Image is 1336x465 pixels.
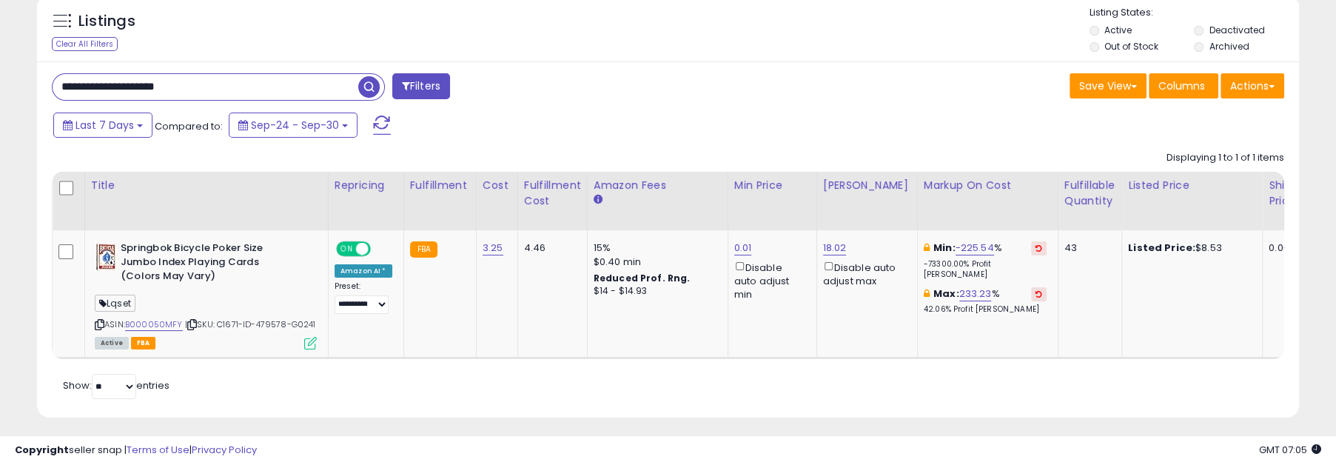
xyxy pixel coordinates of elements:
button: Sep-24 - Sep-30 [229,113,358,138]
a: 18.02 [823,241,847,255]
span: | SKU: C1671-ID-479578-G0241 [185,318,316,330]
div: Min Price [734,178,810,193]
span: Lqset [95,295,135,312]
div: seller snap | | [15,444,257,458]
a: B000050MFY [125,318,183,331]
a: 0.01 [734,241,752,255]
div: Preset: [335,281,392,314]
div: $8.53 [1128,241,1251,255]
span: Compared to: [155,119,223,133]
button: Actions [1221,73,1284,98]
div: ASIN: [95,241,317,347]
div: Clear All Filters [52,37,118,51]
label: Out of Stock [1104,40,1158,53]
button: Last 7 Days [53,113,152,138]
div: % [924,241,1047,279]
div: $0.40 min [594,255,716,269]
span: Sep-24 - Sep-30 [251,118,339,133]
div: 15% [594,241,716,255]
p: Listing States: [1090,6,1299,20]
div: Title [91,178,322,193]
a: 233.23 [959,287,992,301]
b: Listed Price: [1128,241,1195,255]
label: Deactivated [1209,24,1264,36]
label: Active [1104,24,1131,36]
div: Cost [483,178,511,193]
div: 0.00 [1269,241,1293,255]
a: Privacy Policy [192,443,257,457]
div: Ship Price [1269,178,1298,209]
div: Displaying 1 to 1 of 1 items [1167,151,1284,165]
button: Save View [1070,73,1147,98]
span: 2025-10-8 07:05 GMT [1259,443,1321,457]
a: -225.54 [956,241,994,255]
label: Archived [1209,40,1249,53]
div: Disable auto adjust min [734,259,805,301]
b: Min: [933,241,956,255]
button: Filters [392,73,450,99]
span: Show: entries [63,378,169,392]
h5: Listings [78,11,135,32]
p: -73300.00% Profit [PERSON_NAME] [924,259,1047,280]
div: Amazon Fees [594,178,722,193]
span: Columns [1158,78,1205,93]
div: Fulfillment Cost [524,178,581,209]
div: Disable auto adjust max [823,259,906,288]
span: ON [338,243,356,255]
div: Listed Price [1128,178,1256,193]
div: Markup on Cost [924,178,1052,193]
div: Repricing [335,178,397,193]
button: Columns [1149,73,1218,98]
b: Springbok Bicycle Poker Size Jumbo Index Playing Cards (Colors May Vary) [121,241,301,287]
b: Reduced Prof. Rng. [594,272,691,284]
div: Amazon AI * [335,264,392,278]
div: Fulfillable Quantity [1064,178,1115,209]
strong: Copyright [15,443,69,457]
div: 4.46 [524,241,576,255]
div: 43 [1064,241,1110,255]
span: OFF [369,243,392,255]
small: FBA [410,241,437,258]
span: All listings currently available for purchase on Amazon [95,337,129,349]
div: Fulfillment [410,178,470,193]
small: Amazon Fees. [594,193,602,207]
span: FBA [131,337,156,349]
a: Terms of Use [127,443,189,457]
p: 42.06% Profit [PERSON_NAME] [924,304,1047,315]
div: % [924,287,1047,315]
th: The percentage added to the cost of goods (COGS) that forms the calculator for Min & Max prices. [917,172,1058,230]
b: Max: [933,287,959,301]
div: $14 - $14.93 [594,285,716,298]
a: 3.25 [483,241,503,255]
img: 51RKIS2J41L._SL40_.jpg [95,241,117,271]
span: Last 7 Days [75,118,134,133]
div: [PERSON_NAME] [823,178,911,193]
